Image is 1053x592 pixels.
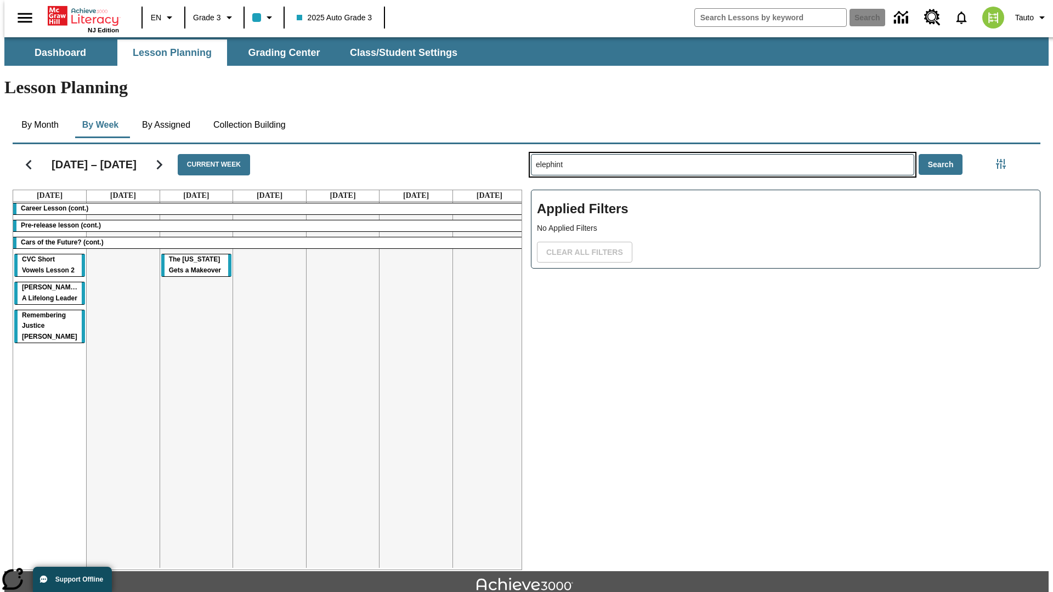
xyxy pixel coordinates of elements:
a: Home [48,5,119,27]
button: By Assigned [133,112,199,138]
button: Dashboard [5,39,115,66]
a: Resource Center, Will open in new tab [918,3,947,32]
span: EN [151,12,161,24]
span: NJ Edition [88,27,119,33]
span: Class/Student Settings [350,47,457,59]
div: SubNavbar [4,39,467,66]
span: 2025 Auto Grade 3 [297,12,372,24]
div: CVC Short Vowels Lesson 2 [14,254,85,276]
p: No Applied Filters [537,223,1034,234]
button: Previous [15,151,43,179]
button: Select a new avatar [976,3,1011,32]
div: Remembering Justice O'Connor [14,310,85,343]
h1: Lesson Planning [4,77,1049,98]
button: Grading Center [229,39,339,66]
div: Applied Filters [531,190,1040,269]
button: Filters Side menu [990,153,1012,175]
a: October 16, 2025 [254,190,285,201]
span: Support Offline [55,576,103,583]
button: Class color is light blue. Change class color [248,8,280,27]
div: Dianne Feinstein: A Lifelong Leader [14,282,85,304]
span: CVC Short Vowels Lesson 2 [22,255,75,274]
a: October 14, 2025 [108,190,138,201]
button: Collection Building [205,112,295,138]
button: Lesson Planning [117,39,227,66]
div: The Missouri Gets a Makeover [161,254,232,276]
span: Dashboard [35,47,86,59]
button: Open side menu [9,2,41,34]
a: October 15, 2025 [181,190,211,201]
a: Notifications [947,3,976,32]
div: Pre-release lesson (cont.) [13,220,526,231]
div: Calendar [4,140,522,570]
a: October 19, 2025 [474,190,505,201]
button: Language: EN, Select a language [146,8,181,27]
a: October 18, 2025 [401,190,431,201]
input: search field [695,9,846,26]
span: Cars of the Future? (cont.) [21,238,104,246]
button: Grade: Grade 3, Select a grade [189,8,240,27]
button: By Week [73,112,128,138]
button: Search [919,154,963,175]
button: By Month [13,112,67,138]
button: Profile/Settings [1011,8,1053,27]
span: Tauto [1015,12,1034,24]
input: Search Lessons By Keyword [531,155,914,175]
button: Next [145,151,173,179]
h2: [DATE] – [DATE] [52,158,137,171]
span: Remembering Justice O'Connor [22,311,77,341]
button: Class/Student Settings [341,39,466,66]
div: Home [48,4,119,33]
span: The Missouri Gets a Makeover [169,255,221,274]
div: Career Lesson (cont.) [13,203,526,214]
span: Grade 3 [193,12,221,24]
button: Current Week [178,154,250,175]
h2: Applied Filters [537,196,1034,223]
div: Search [522,140,1040,570]
a: Data Center [887,3,918,33]
span: Grading Center [248,47,320,59]
span: Dianne Feinstein: A Lifelong Leader [22,283,80,302]
span: Lesson Planning [133,47,212,59]
img: avatar image [982,7,1004,29]
button: Support Offline [33,567,112,592]
a: October 13, 2025 [35,190,65,201]
span: Career Lesson (cont.) [21,204,88,212]
span: Pre-release lesson (cont.) [21,221,101,229]
a: October 17, 2025 [327,190,358,201]
div: Cars of the Future? (cont.) [13,237,526,248]
div: SubNavbar [4,37,1049,66]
